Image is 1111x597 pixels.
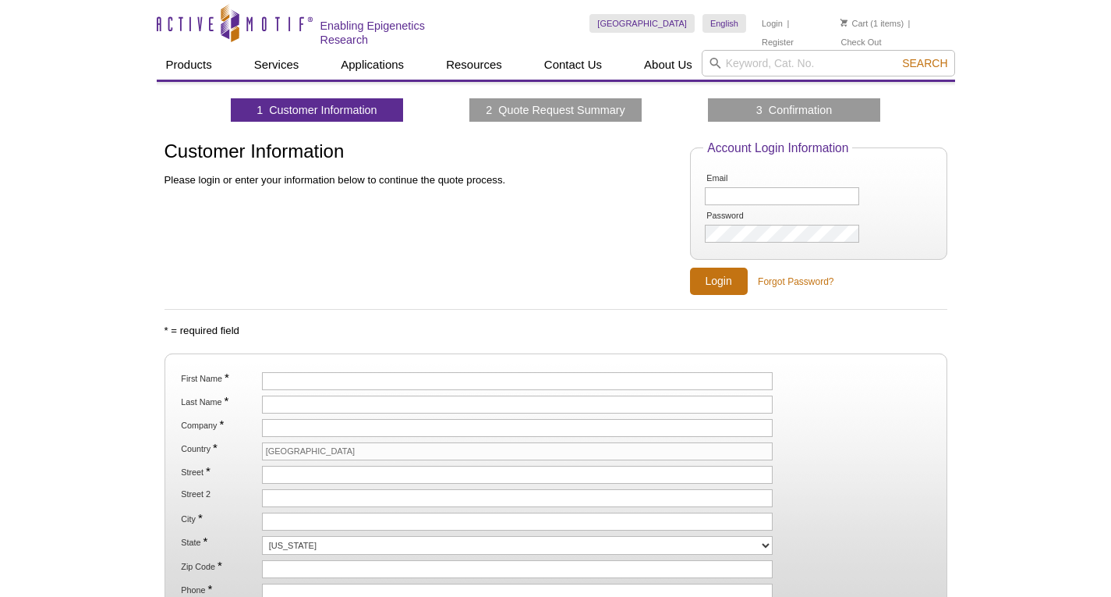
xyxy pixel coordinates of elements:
[245,50,309,80] a: Services
[703,141,852,155] legend: Account Login Information
[157,50,221,80] a: Products
[179,489,259,499] label: Street 2
[331,50,413,80] a: Applications
[179,396,259,407] label: Last Name
[787,14,789,33] li: |
[535,50,611,80] a: Contact Us
[179,442,259,454] label: Country
[179,536,259,548] label: State
[762,37,794,48] a: Register
[758,275,833,289] a: Forgot Password?
[840,37,881,48] a: Check Out
[257,103,377,117] a: 1 Customer Information
[897,56,952,70] button: Search
[705,211,784,221] label: Password
[179,466,259,478] label: Street
[179,560,259,572] label: Zip Code
[179,513,259,524] label: City
[756,103,833,117] a: 3 Confirmation
[589,14,695,33] a: [GEOGRAPHIC_DATA]
[908,14,911,33] li: |
[840,18,868,29] a: Cart
[179,584,259,595] label: Phone
[902,57,947,69] span: Search
[840,14,904,33] li: (1 items)
[320,19,476,47] h2: Enabling Epigenetics Research
[635,50,702,80] a: About Us
[486,103,624,117] a: 2 Quote Request Summary
[690,268,748,295] input: Login
[179,419,259,431] label: Company
[165,324,947,338] p: * = required field
[165,173,674,187] p: Please login or enter your information below to continue the quote process.
[762,18,783,29] a: Login
[840,19,847,27] img: Your Cart
[702,14,746,33] a: English
[705,173,784,183] label: Email
[165,141,674,164] h1: Customer Information
[179,372,259,384] label: First Name
[702,50,955,76] input: Keyword, Cat. No.
[437,50,511,80] a: Resources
